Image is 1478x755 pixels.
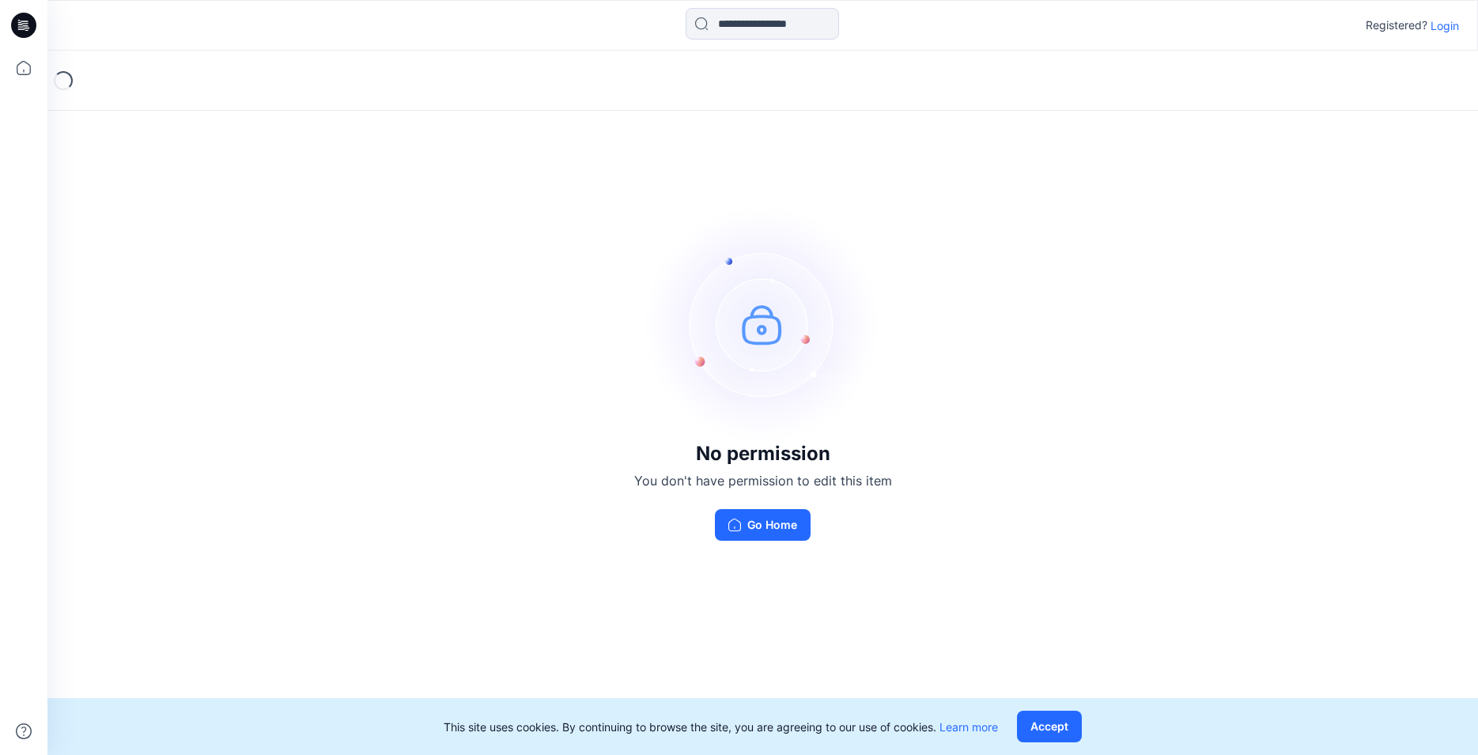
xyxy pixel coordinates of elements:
[644,206,882,443] img: no-perm.svg
[939,720,998,734] a: Learn more
[715,509,811,541] button: Go Home
[634,471,892,490] p: You don't have permission to edit this item
[444,719,998,735] p: This site uses cookies. By continuing to browse the site, you are agreeing to our use of cookies.
[1431,17,1459,34] p: Login
[634,443,892,465] h3: No permission
[1017,711,1082,742] button: Accept
[1366,16,1427,35] p: Registered?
